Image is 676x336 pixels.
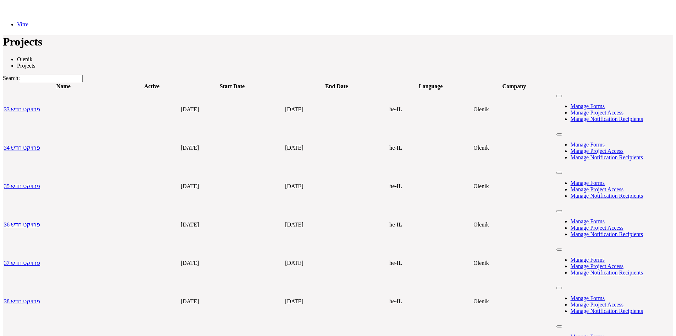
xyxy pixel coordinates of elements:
a: פרויקט חדש 33 [4,106,40,112]
a: Manage Notification Recipients [571,154,643,160]
a: Manage Notification Recipients [571,193,643,199]
th: Language [389,83,472,90]
a: פרויקט חדש 37 [4,260,40,266]
a: Manage Forms [571,218,605,224]
td: he-IL [389,91,472,128]
h1: Projects [3,35,673,48]
a: Manage Forms [571,180,605,186]
td: [DATE] [285,283,388,320]
a: פרויקט חדש 38 [4,298,40,304]
td: [DATE] [180,244,284,282]
td: he-IL [389,167,472,205]
td: [DATE] [285,91,388,128]
th: Active [124,83,180,90]
td: [DATE] [180,206,284,244]
a: פרויקט חדש 34 [4,145,40,151]
td: [DATE] [285,129,388,167]
a: Manage Project Access [571,302,623,308]
span: 237 [473,260,489,266]
a: Manage Project Access [571,225,623,231]
a: Manage Notification Recipients [571,270,643,276]
a: Manage Notification Recipients [571,116,643,122]
td: he-IL [389,244,472,282]
a: Manage Project Access [571,263,623,269]
th: Company [473,83,555,90]
a: Manage Notification Recipients [571,308,643,314]
td: [DATE] [180,91,284,128]
td: he-IL [389,283,472,320]
a: Manage Forms [571,142,605,148]
th: End Date: activate to sort column ascending [285,83,388,90]
a: Manage Project Access [571,110,623,116]
a: Manage Notification Recipients [571,231,643,237]
input: Search: [20,75,83,82]
a: Manage Forms [571,257,605,263]
a: פרויקט חדש 35 [4,183,40,189]
td: [DATE] [180,167,284,205]
a: Manage Project Access [571,148,623,154]
a: Vitre [17,21,28,27]
li: Projects [17,63,673,69]
label: Search: [3,75,83,81]
a: פרויקט חדש 36 [4,222,40,228]
td: [DATE] [285,167,388,205]
span: 237 [473,145,489,151]
td: [DATE] [285,206,388,244]
span: 237 [473,222,489,228]
a: Manage Project Access [571,186,623,192]
span: 237 [473,106,489,112]
td: [DATE] [180,283,284,320]
th: Start Date: activate to sort column ascending [180,83,284,90]
a: Manage Forms [571,295,605,301]
td: [DATE] [285,244,388,282]
td: [DATE] [180,129,284,167]
td: he-IL [389,206,472,244]
td: he-IL [389,129,472,167]
span: 237 [17,56,33,62]
span: 237 [473,183,489,189]
a: Manage Forms [571,103,605,109]
th: Name: activate to sort column descending [4,83,123,90]
span: 237 [473,298,489,304]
